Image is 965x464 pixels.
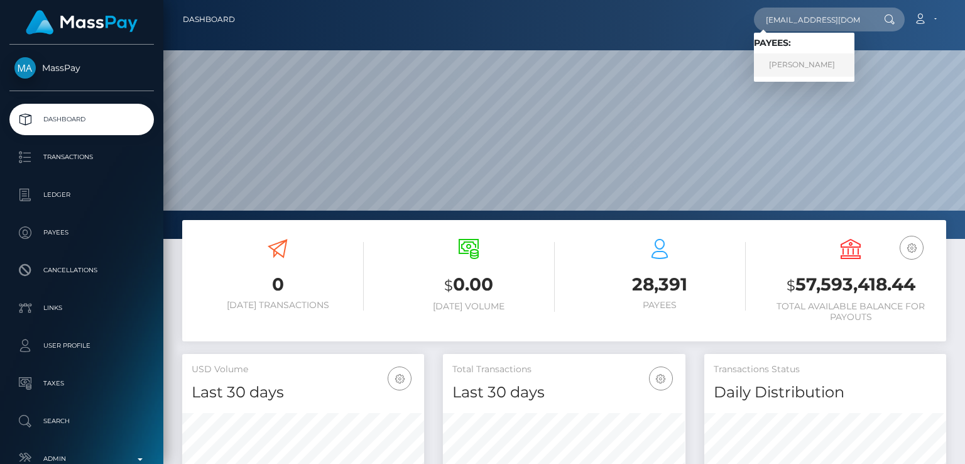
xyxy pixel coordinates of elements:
[9,104,154,135] a: Dashboard
[192,300,364,311] h6: [DATE] Transactions
[765,301,937,323] h6: Total Available Balance for Payouts
[192,363,415,376] h5: USD Volume
[754,53,854,77] a: [PERSON_NAME]
[9,179,154,211] a: Ledger
[9,141,154,173] a: Transactions
[444,277,453,294] small: $
[754,38,854,48] h6: Payees:
[787,277,795,294] small: $
[9,255,154,286] a: Cancellations
[765,272,937,298] h3: 57,593,418.44
[9,330,154,362] a: User Profile
[9,292,154,324] a: Links
[14,374,149,393] p: Taxes
[26,10,138,35] img: MassPay Logo
[14,336,149,355] p: User Profile
[14,148,149,167] p: Transactions
[14,412,149,431] p: Search
[452,363,675,376] h5: Total Transactions
[754,8,872,31] input: Search...
[9,406,154,437] a: Search
[9,62,154,74] span: MassPay
[452,382,675,404] h4: Last 30 days
[183,6,235,33] a: Dashboard
[14,299,149,318] p: Links
[14,223,149,242] p: Payees
[383,301,555,312] h6: [DATE] Volume
[714,363,937,376] h5: Transactions Status
[14,185,149,204] p: Ledger
[714,382,937,404] h4: Daily Distribution
[574,300,746,311] h6: Payees
[383,272,555,298] h3: 0.00
[192,382,415,404] h4: Last 30 days
[574,272,746,297] h3: 28,391
[9,217,154,248] a: Payees
[9,368,154,399] a: Taxes
[192,272,364,297] h3: 0
[14,110,149,129] p: Dashboard
[14,57,36,79] img: MassPay
[14,261,149,280] p: Cancellations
